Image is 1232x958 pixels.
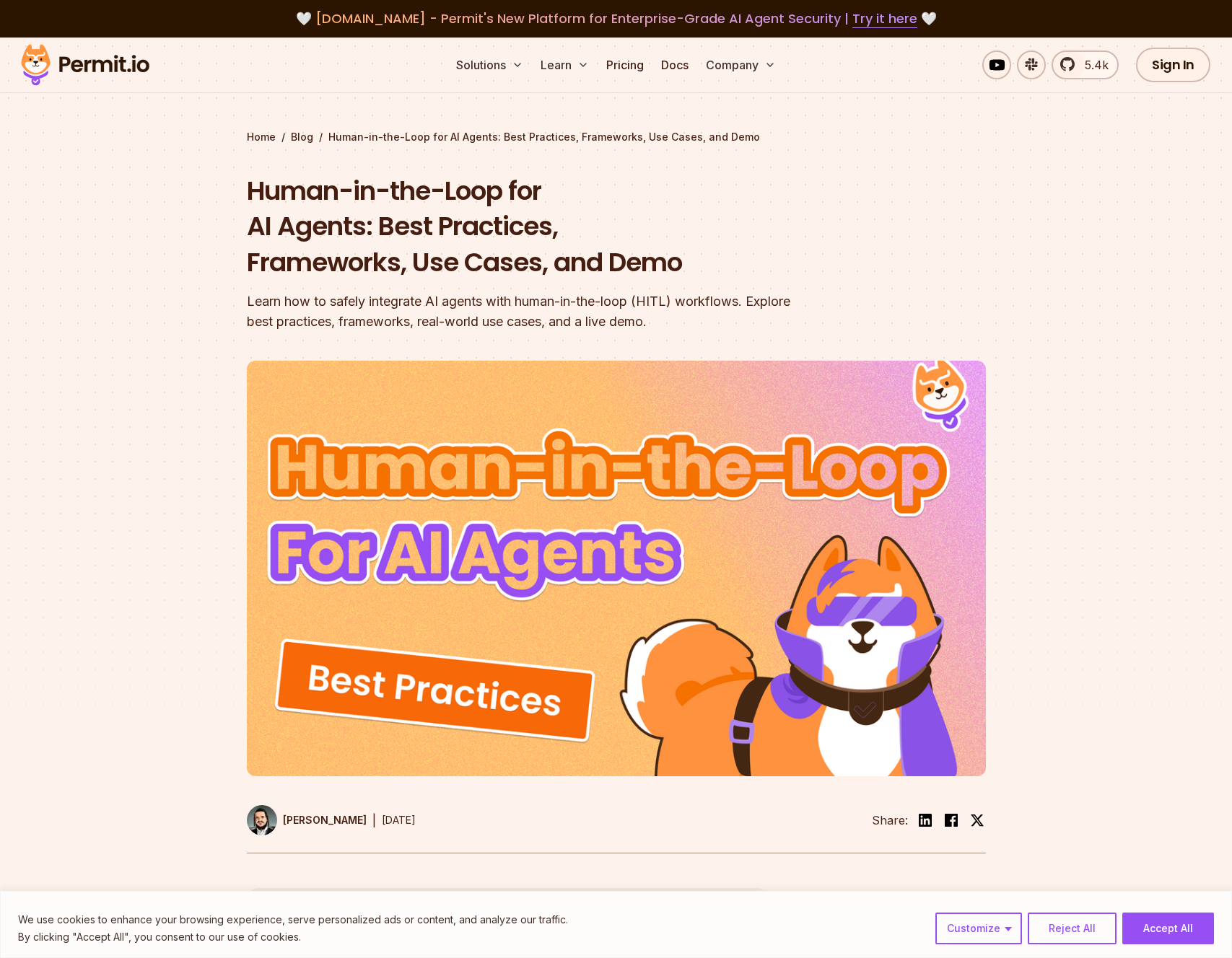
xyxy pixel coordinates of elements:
img: Permit logo [14,40,156,89]
li: Share: [872,812,908,829]
div: / / [247,130,986,144]
div: 🤍 🤍 [35,9,1197,29]
button: Learn [535,50,595,79]
h1: Human-in-the-Loop for AI Agents: Best Practices, Frameworks, Use Cases, and Demo [247,173,801,281]
span: [DOMAIN_NAME] - Permit's New Platform for Enterprise-Grade AI Agent Security | [315,9,917,27]
img: Human-in-the-Loop for AI Agents: Best Practices, Frameworks, Use Cases, and Demo [247,361,986,776]
button: Accept All [1122,913,1214,944]
a: Sign In [1136,48,1210,82]
a: Docs [655,50,694,79]
button: Customize [935,913,1022,944]
a: Blog [291,130,313,144]
img: twitter [970,813,984,827]
span: 5.4k [1076,56,1109,74]
a: [PERSON_NAME] [247,805,367,835]
h2: Related Tags [791,888,986,906]
a: Home [247,130,276,144]
div: | [372,812,376,829]
a: 5.4k [1052,50,1119,79]
button: Table of Contents [247,888,768,937]
button: Company [700,50,782,79]
p: By clicking "Accept All", you consent to our use of cookies. [18,928,568,946]
button: Reject All [1028,913,1117,944]
a: Try it here [852,9,917,28]
button: Solutions [450,50,529,79]
a: Pricing [600,50,650,79]
time: [DATE] [382,814,416,826]
img: Gabriel L. Manor [247,805,277,835]
div: Learn how to safely integrate AI agents with human-in-the-loop (HITL) workflows. Explore best pra... [247,291,801,332]
img: facebook [943,812,960,829]
p: We use cookies to enhance your browsing experience, serve personalized ads or content, and analyz... [18,911,568,928]
p: [PERSON_NAME] [283,813,367,827]
img: linkedin [917,812,934,829]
